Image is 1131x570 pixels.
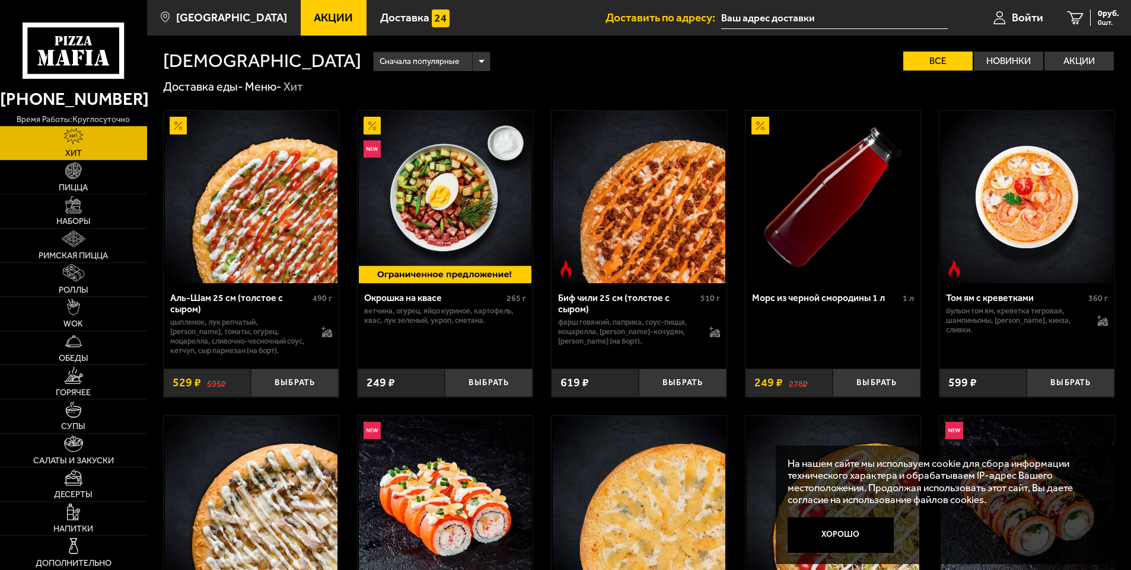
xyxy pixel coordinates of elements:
[903,293,914,303] span: 1 л
[359,111,531,283] img: Окрошка на квасе
[445,369,533,398] button: Выбрать
[59,286,88,294] span: Роллы
[974,52,1043,71] label: Новинки
[941,111,1113,283] img: Том ям с креветками
[170,117,187,135] img: Акционный
[56,217,91,226] span: Наборы
[358,111,533,283] a: АкционныйНовинкаОкрошка на квасе
[903,52,973,71] label: Все
[1098,19,1119,26] span: 0 шт.
[36,559,111,568] span: Дополнительно
[1012,12,1043,23] span: Войти
[1027,369,1114,398] button: Выбрать
[948,377,977,389] span: 599 ₽
[364,422,381,440] img: Новинка
[364,140,381,158] img: Новинка
[553,111,725,283] img: Биф чили 25 см (толстое с сыром)
[63,320,83,328] span: WOK
[945,422,963,440] img: Новинка
[170,292,310,315] div: Аль-Шам 25 см (толстое с сыром)
[558,318,698,346] p: фарш говяжий, паприка, соус-пицца, моцарелла, [PERSON_NAME]-кочудян, [PERSON_NAME] (на борт).
[163,52,361,71] h1: [DEMOGRAPHIC_DATA]
[39,252,108,260] span: Римская пицца
[59,354,88,363] span: Обеды
[752,292,900,303] div: Морс из черной смородины 1 л
[367,377,395,389] span: 249 ₽
[754,377,783,389] span: 249 ₽
[380,12,429,23] span: Доставка
[364,306,526,325] p: ветчина, огурец, яйцо куриное, картофель, квас, лук зеленый, укроп, сметана.
[639,369,727,398] button: Выбрать
[552,111,727,283] a: Острое блюдоБиф чили 25 см (толстое с сыром)
[945,260,963,278] img: Острое блюдо
[788,517,894,553] button: Хорошо
[170,318,310,356] p: цыпленок, лук репчатый, [PERSON_NAME], томаты, огурец, моцарелла, сливочно-чесночный соус, кетчуп...
[560,377,589,389] span: 619 ₽
[59,184,88,192] span: Пицца
[245,79,282,94] a: Меню-
[313,293,332,303] span: 490 г
[946,306,1086,335] p: бульон том ям, креветка тигровая, шампиньоны, [PERSON_NAME], кинза, сливки.
[558,292,697,315] div: Биф чили 25 см (толстое с сыром)
[1044,52,1114,71] label: Акции
[606,12,721,23] span: Доставить по адресу:
[380,50,459,73] span: Сначала популярные
[745,111,920,283] a: АкционныйМорс из черной смородины 1 л
[946,292,1085,303] div: Том ям с креветками
[432,9,450,27] img: 15daf4d41897b9f0e9f617042186c801.svg
[207,377,226,389] s: 595 ₽
[173,377,201,389] span: 529 ₽
[1098,9,1119,18] span: 0 руб.
[364,117,381,135] img: Акционный
[54,491,93,499] span: Десерты
[61,422,85,431] span: Супы
[557,260,575,278] img: Острое блюдо
[53,525,93,533] span: Напитки
[939,111,1114,283] a: Острое блюдоТом ям с креветками
[721,7,947,29] input: Ваш адрес доставки
[700,293,720,303] span: 510 г
[33,457,114,465] span: Салаты и закуски
[1088,293,1108,303] span: 360 г
[789,377,808,389] s: 278 ₽
[833,369,920,398] button: Выбрать
[176,12,287,23] span: [GEOGRAPHIC_DATA]
[251,369,339,398] button: Выбрать
[65,149,82,158] span: Хит
[747,111,919,283] img: Морс из черной смородины 1 л
[283,79,303,95] div: Хит
[506,293,526,303] span: 265 г
[165,111,337,283] img: Аль-Шам 25 см (толстое с сыром)
[751,117,769,135] img: Акционный
[163,79,243,94] a: Доставка еды-
[364,292,504,303] div: Окрошка на квасе
[164,111,339,283] a: АкционныйАль-Шам 25 см (толстое с сыром)
[314,12,353,23] span: Акции
[56,389,91,397] span: Горячее
[788,457,1096,506] p: На нашем сайте мы используем cookie для сбора информации технического характера и обрабатываем IP...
